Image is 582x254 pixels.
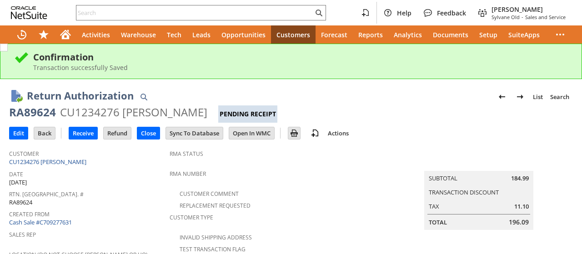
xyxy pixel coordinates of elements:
a: Customer [9,150,39,158]
span: Sales and Service [525,14,566,20]
input: Sync To Database [166,127,223,139]
a: Invalid Shipping Address [180,234,252,241]
input: Receive [69,127,97,139]
span: Sylvane Old [492,14,520,20]
input: Open In WMC [229,127,274,139]
svg: Shortcuts [38,29,49,40]
span: Leads [192,30,211,39]
a: RMA Number [170,170,206,178]
span: Feedback [437,9,466,17]
caption: Summary [424,156,533,171]
a: Actions [324,129,352,137]
svg: Recent Records [16,29,27,40]
a: Subtotal [429,174,457,182]
img: Quick Find [138,91,149,102]
a: Date [9,170,23,178]
h1: Return Authorization [27,88,134,103]
a: Customer Type [170,214,213,221]
a: Opportunities [216,25,271,44]
a: Home [55,25,76,44]
a: RMA Status [170,150,203,158]
svg: logo [11,6,47,19]
a: Transaction Discount [429,188,499,196]
div: Confirmation [33,51,568,63]
div: CU1234276 [PERSON_NAME] [60,105,207,120]
a: Documents [427,25,474,44]
a: Setup [474,25,503,44]
img: add-record.svg [310,128,321,139]
img: Print [289,128,300,139]
span: [DATE] [9,178,27,187]
a: Tax [429,202,439,210]
a: Reports [353,25,388,44]
svg: Home [60,29,71,40]
a: Replacement Requested [180,202,251,209]
span: 196.09 [509,218,529,227]
span: Analytics [394,30,422,39]
a: Analytics [388,25,427,44]
a: Forecast [316,25,353,44]
a: CU1234276 [PERSON_NAME] [9,158,89,166]
span: Documents [433,30,468,39]
a: List [529,90,547,104]
a: SuiteApps [503,25,545,44]
img: Next [515,91,526,102]
img: Previous [497,91,507,102]
div: Pending Receipt [218,105,277,123]
a: Search [547,90,573,104]
a: Test Transaction Flag [180,245,246,253]
a: Total [429,218,447,226]
span: Opportunities [221,30,266,39]
span: 11.10 [514,202,529,211]
span: Tech [167,30,181,39]
a: Cash Sale #C709277631 [9,218,72,226]
svg: Search [313,7,324,18]
a: Tech [161,25,187,44]
a: Customer Comment [180,190,239,198]
span: Customers [276,30,310,39]
a: Recent Records [11,25,33,44]
span: Reports [358,30,383,39]
span: Activities [82,30,110,39]
a: Activities [76,25,115,44]
span: Warehouse [121,30,156,39]
a: Customers [271,25,316,44]
input: Edit [10,127,28,139]
a: Sales Rep [9,231,36,239]
span: Forecast [321,30,347,39]
a: Warehouse [115,25,161,44]
span: RA89624 [9,198,32,207]
a: Rtn. [GEOGRAPHIC_DATA]. # [9,190,84,198]
div: Shortcuts [33,25,55,44]
div: More menus [549,25,571,44]
span: 184.99 [511,174,529,183]
span: SuiteApps [508,30,540,39]
input: Refund [104,127,131,139]
div: Transaction successfully Saved [33,63,568,72]
a: Leads [187,25,216,44]
input: Search [76,7,313,18]
input: Back [34,127,55,139]
a: Created From [9,210,50,218]
span: Help [397,9,411,17]
input: Print [288,127,300,139]
span: [PERSON_NAME] [492,5,566,14]
span: - [522,14,523,20]
input: Close [137,127,160,139]
div: RA89624 [9,105,56,120]
span: Setup [479,30,497,39]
